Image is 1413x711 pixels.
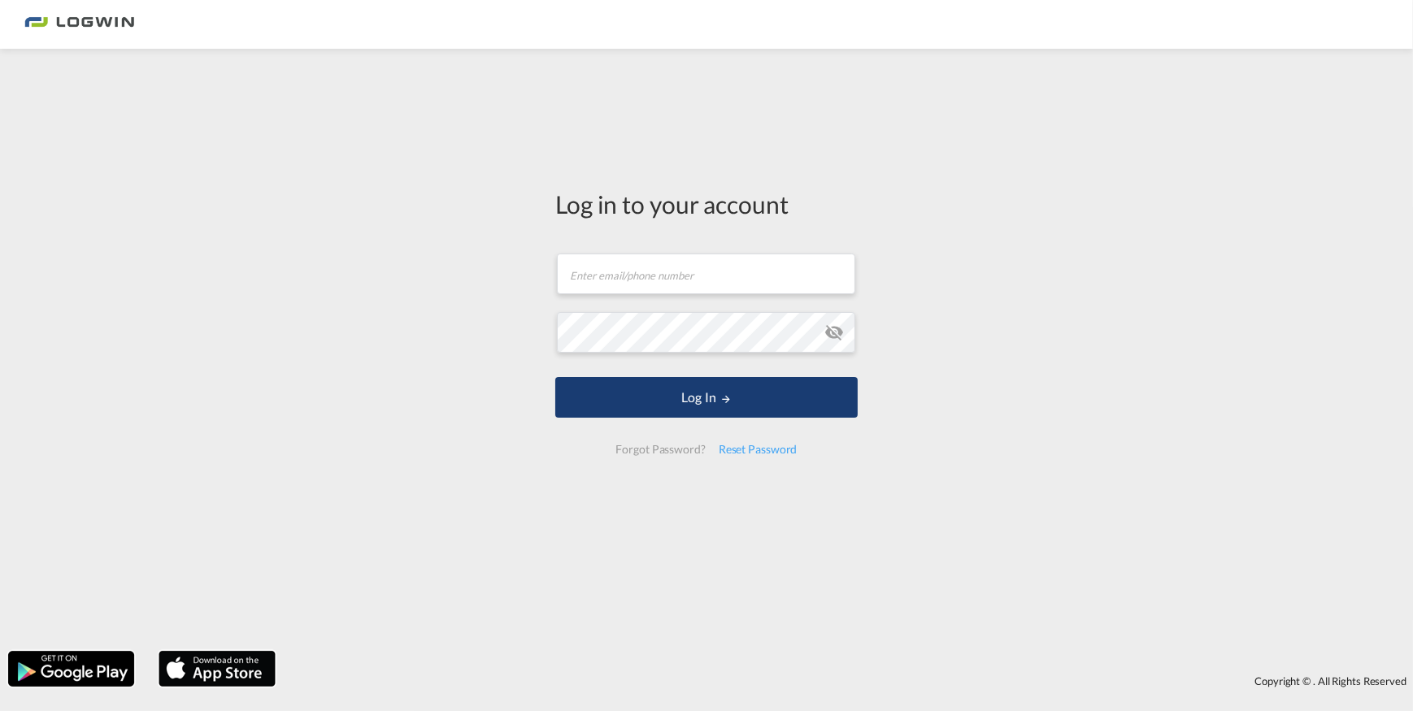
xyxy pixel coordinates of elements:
md-icon: icon-eye-off [824,323,844,342]
img: google.png [7,649,136,688]
div: Copyright © . All Rights Reserved [284,667,1413,695]
div: Forgot Password? [609,435,711,464]
div: Reset Password [712,435,804,464]
img: 2761ae10d95411efa20a1f5e0282d2d7.png [24,7,134,43]
img: apple.png [157,649,277,688]
input: Enter email/phone number [557,254,855,294]
div: Log in to your account [555,187,858,221]
button: LOGIN [555,377,858,418]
